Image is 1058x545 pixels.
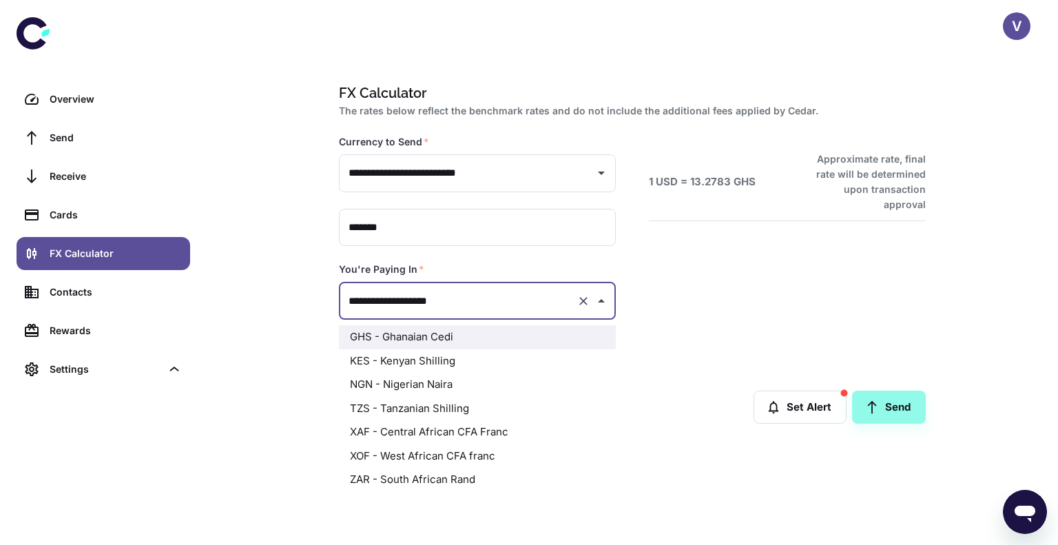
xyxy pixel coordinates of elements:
button: Close [592,291,611,311]
h6: Approximate rate, final rate will be determined upon transaction approval [801,152,926,212]
h6: 1 USD = 13.2783 GHS [649,174,756,190]
a: Contacts [17,276,190,309]
a: FX Calculator [17,237,190,270]
button: Open [592,163,611,183]
button: V [1003,12,1030,40]
a: Receive [17,160,190,193]
div: Cards [50,207,182,223]
div: Rewards [50,323,182,338]
li: GHS - Ghanaian Cedi [339,325,616,349]
div: Settings [17,353,190,386]
div: Receive [50,169,182,184]
li: TZS - Tanzanian Shilling [339,397,616,421]
div: FX Calculator [50,246,182,261]
li: XOF - West African CFA franc [339,444,616,469]
button: Set Alert [754,391,847,424]
li: NGN - Nigerian Naira [339,373,616,397]
a: Send [852,391,926,424]
li: XAF - Central African CFA Franc [339,420,616,444]
div: Contacts [50,285,182,300]
label: Currency to Send [339,135,429,149]
li: ZAR - South African Rand [339,468,616,492]
h1: FX Calculator [339,83,920,103]
li: KES - Kenyan Shilling [339,349,616,373]
a: Overview [17,83,190,116]
div: Overview [50,92,182,107]
a: Send [17,121,190,154]
button: Clear [574,291,593,311]
iframe: Button to launch messaging window [1003,490,1047,534]
div: Settings [50,362,161,377]
a: Rewards [17,314,190,347]
label: You're Paying In [339,263,424,276]
div: Send [50,130,182,145]
a: Cards [17,198,190,232]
